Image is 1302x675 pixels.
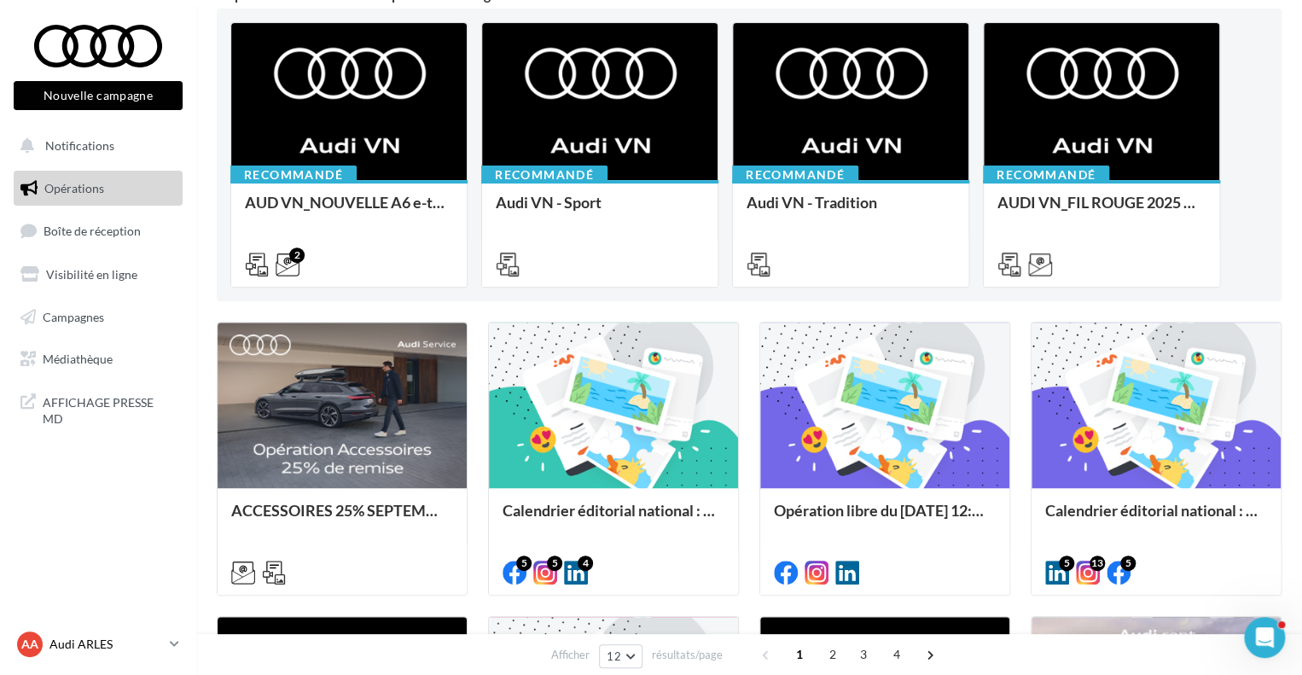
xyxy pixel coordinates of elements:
div: Audi VN - Sport [496,194,704,228]
span: 4 [883,641,910,668]
div: Opération libre du [DATE] 12:06 [774,502,996,536]
span: AA [21,636,38,653]
span: Notifications [45,138,114,153]
div: Recommandé [983,166,1109,184]
div: AUD VN_NOUVELLE A6 e-tron [245,194,453,228]
span: Afficher [551,647,590,663]
a: Visibilité en ligne [10,257,186,293]
div: 4 [578,556,593,571]
div: Recommandé [230,166,357,184]
a: Opérations [10,171,186,207]
a: AA Audi ARLES [14,628,183,660]
span: Campagnes [43,309,104,323]
div: ACCESSOIRES 25% SEPTEMBRE - AUDI SERVICE [231,502,453,536]
a: AFFICHAGE PRESSE MD [10,384,186,434]
span: Boîte de réception [44,224,141,238]
span: Visibilité en ligne [46,267,137,282]
div: 5 [1120,556,1136,571]
span: 2 [819,641,846,668]
div: Audi VN - Tradition [747,194,955,228]
p: Audi ARLES [49,636,163,653]
div: Calendrier éditorial national : du 02.09 au 03.09 [503,502,724,536]
button: Notifications [10,128,179,164]
span: 12 [607,649,621,663]
div: Recommandé [732,166,858,184]
div: 13 [1090,556,1105,571]
div: 5 [547,556,562,571]
span: 3 [850,641,877,668]
div: 2 [289,247,305,263]
span: Opérations [44,181,104,195]
div: 5 [516,556,532,571]
span: résultats/page [652,647,723,663]
button: 12 [599,644,642,668]
span: Médiathèque [43,352,113,366]
div: Recommandé [481,166,607,184]
button: Nouvelle campagne [14,81,183,110]
div: AUDI VN_FIL ROUGE 2025 - A1, Q2, Q3, Q5 et Q4 e-tron [997,194,1206,228]
iframe: Intercom live chat [1244,617,1285,658]
span: 1 [786,641,813,668]
a: Campagnes [10,300,186,335]
span: AFFICHAGE PRESSE MD [43,391,176,428]
div: Calendrier éditorial national : semaine du 25.08 au 31.08 [1045,502,1267,536]
div: 5 [1059,556,1074,571]
a: Boîte de réception [10,212,186,249]
a: Médiathèque [10,341,186,377]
